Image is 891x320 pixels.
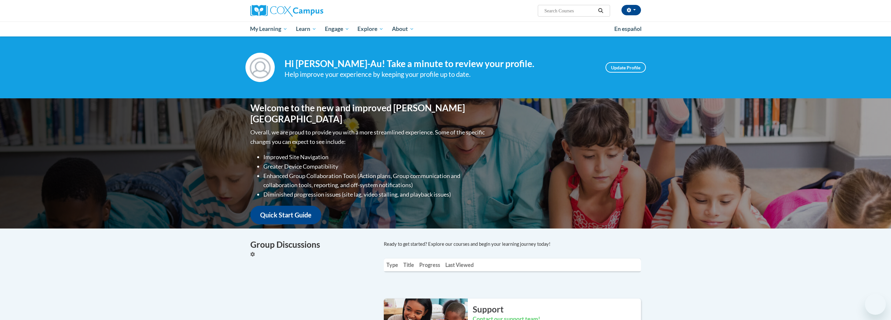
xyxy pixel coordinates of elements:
li: Diminished progression issues (site lag, video stalling, and playback issues) [263,190,486,199]
span: My Learning [250,25,287,33]
a: Engage [321,21,354,36]
h4: Group Discussions [250,238,374,251]
div: Main menu [241,21,651,36]
a: En español [610,22,646,36]
h1: Welcome to the new and improved [PERSON_NAME][GEOGRAPHIC_DATA] [250,103,486,124]
li: Improved Site Navigation [263,152,486,162]
th: Title [401,258,417,271]
div: Help improve your experience by keeping your profile up to date. [285,69,596,80]
span: Learn [296,25,316,33]
p: Overall, we are proud to provide you with a more streamlined experience. Some of the specific cha... [250,128,486,146]
h4: Hi [PERSON_NAME]-Au! Take a minute to review your profile. [285,58,596,69]
a: Cox Campus [250,5,374,17]
li: Greater Device Compatibility [263,162,486,171]
button: Search [596,7,606,15]
span: About [392,25,414,33]
a: Learn [292,21,321,36]
span: Engage [325,25,349,33]
iframe: Button to launch messaging window [865,294,886,315]
h2: Support [473,303,641,315]
img: Profile Image [245,53,275,82]
input: Search Courses [544,7,596,15]
button: Account Settings [621,5,641,15]
a: Update Profile [606,62,646,73]
img: Cox Campus [250,5,323,17]
th: Type [384,258,401,271]
th: Last Viewed [443,258,476,271]
span: En español [614,25,642,32]
th: Progress [417,258,443,271]
li: Enhanced Group Collaboration Tools (Action plans, Group communication and collaboration tools, re... [263,171,486,190]
a: Quick Start Guide [250,206,321,224]
span: Explore [357,25,383,33]
a: About [388,21,418,36]
a: Explore [353,21,388,36]
a: My Learning [246,21,292,36]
